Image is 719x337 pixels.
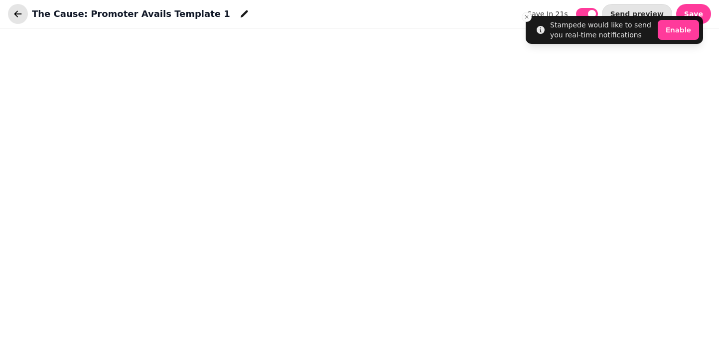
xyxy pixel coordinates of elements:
button: Send preview [602,4,672,24]
button: Save [676,4,711,24]
label: save in 21s [527,8,568,20]
div: Stampede would like to send you real-time notifications [550,20,654,40]
button: Enable [658,20,699,40]
button: Close toast [522,12,532,22]
h1: The Cause: Promoter Avails Template 1 [32,7,230,21]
